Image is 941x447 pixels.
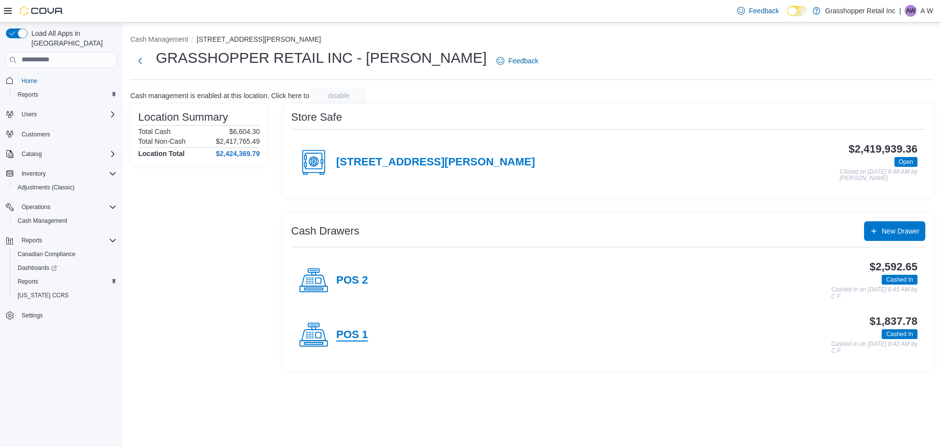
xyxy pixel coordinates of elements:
div: A W [905,5,916,17]
span: Cash Management [14,215,117,227]
span: Inventory [22,170,46,178]
button: Adjustments (Classic) [10,181,121,194]
a: Customers [18,129,54,140]
span: Adjustments (Classic) [14,182,117,193]
button: Settings [2,308,121,322]
p: Cash management is enabled at this location. Click here to [130,92,309,100]
a: Feedback [733,1,783,21]
p: Cashed In on [DATE] 8:42 AM by C F [831,341,917,354]
h6: Total Cash [138,128,171,135]
span: Feedback [508,56,538,66]
h6: Total Non-Cash [138,137,186,145]
button: Customers [2,127,121,141]
span: Users [18,108,117,120]
h3: Store Safe [291,111,342,123]
a: Reports [14,276,42,288]
input: Dark Mode [787,6,808,16]
button: Users [18,108,41,120]
p: Grasshopper Retail Inc [825,5,895,17]
button: disable [311,88,366,104]
button: Inventory [2,167,121,181]
button: Reports [10,275,121,289]
button: [US_STATE] CCRS [10,289,121,302]
p: | [899,5,901,17]
button: [STREET_ADDRESS][PERSON_NAME] [197,35,321,43]
h4: POS 1 [336,329,368,342]
p: $6,604.30 [229,128,260,135]
span: Cashed In [886,330,913,339]
span: Reports [22,237,42,244]
a: Dashboards [10,261,121,275]
span: Catalog [22,150,42,158]
a: Reports [14,89,42,101]
h4: POS 2 [336,274,368,287]
span: Washington CCRS [14,289,117,301]
span: Operations [22,203,50,211]
span: Catalog [18,148,117,160]
span: Canadian Compliance [18,250,75,258]
span: Reports [14,89,117,101]
span: Cash Management [18,217,67,225]
a: Feedback [493,51,542,71]
span: Settings [22,312,43,319]
span: Customers [18,128,117,140]
button: Users [2,107,121,121]
span: Dashboards [18,264,57,272]
span: Cashed In [886,275,913,284]
span: Reports [18,278,38,286]
span: Home [22,77,37,85]
a: Settings [18,310,47,321]
span: Home [18,75,117,87]
h3: $2,592.65 [869,261,917,273]
button: Operations [2,200,121,214]
span: Dark Mode [787,16,788,17]
button: Catalog [2,147,121,161]
span: Inventory [18,168,117,180]
nav: Complex example [6,70,117,348]
span: disable [328,91,349,101]
span: Canadian Compliance [14,248,117,260]
span: Feedback [749,6,779,16]
a: [US_STATE] CCRS [14,289,73,301]
button: Home [2,74,121,88]
span: AW [906,5,916,17]
span: Load All Apps in [GEOGRAPHIC_DATA] [27,28,117,48]
h4: Location Total [138,150,185,158]
a: Adjustments (Classic) [14,182,78,193]
button: Next [130,51,150,71]
span: Settings [18,309,117,321]
button: Operations [18,201,54,213]
span: Open [894,157,917,167]
nav: An example of EuiBreadcrumbs [130,34,933,46]
h3: Location Summary [138,111,228,123]
span: Reports [18,235,117,246]
button: Reports [10,88,121,102]
span: [US_STATE] CCRS [18,291,69,299]
button: Reports [2,234,121,247]
button: Reports [18,235,46,246]
a: Cash Management [14,215,71,227]
a: Dashboards [14,262,61,274]
img: Cova [20,6,64,16]
button: Cash Management [130,35,188,43]
button: Catalog [18,148,46,160]
button: Cash Management [10,214,121,228]
p: Cashed In on [DATE] 8:45 AM by C F [831,287,917,300]
span: Operations [18,201,117,213]
p: $2,417,765.49 [216,137,260,145]
button: New Drawer [864,221,925,241]
span: Adjustments (Classic) [18,184,74,191]
button: Canadian Compliance [10,247,121,261]
span: New Drawer [882,226,919,236]
p: A W [920,5,933,17]
h3: Cash Drawers [291,225,359,237]
span: Users [22,110,37,118]
h4: [STREET_ADDRESS][PERSON_NAME] [336,156,535,169]
span: Reports [14,276,117,288]
span: Customers [22,131,50,138]
h3: $2,419,939.36 [848,143,917,155]
span: Dashboards [14,262,117,274]
button: Inventory [18,168,50,180]
p: Closed on [DATE] 8:48 AM by [PERSON_NAME] [840,169,917,182]
span: Cashed In [882,275,917,285]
